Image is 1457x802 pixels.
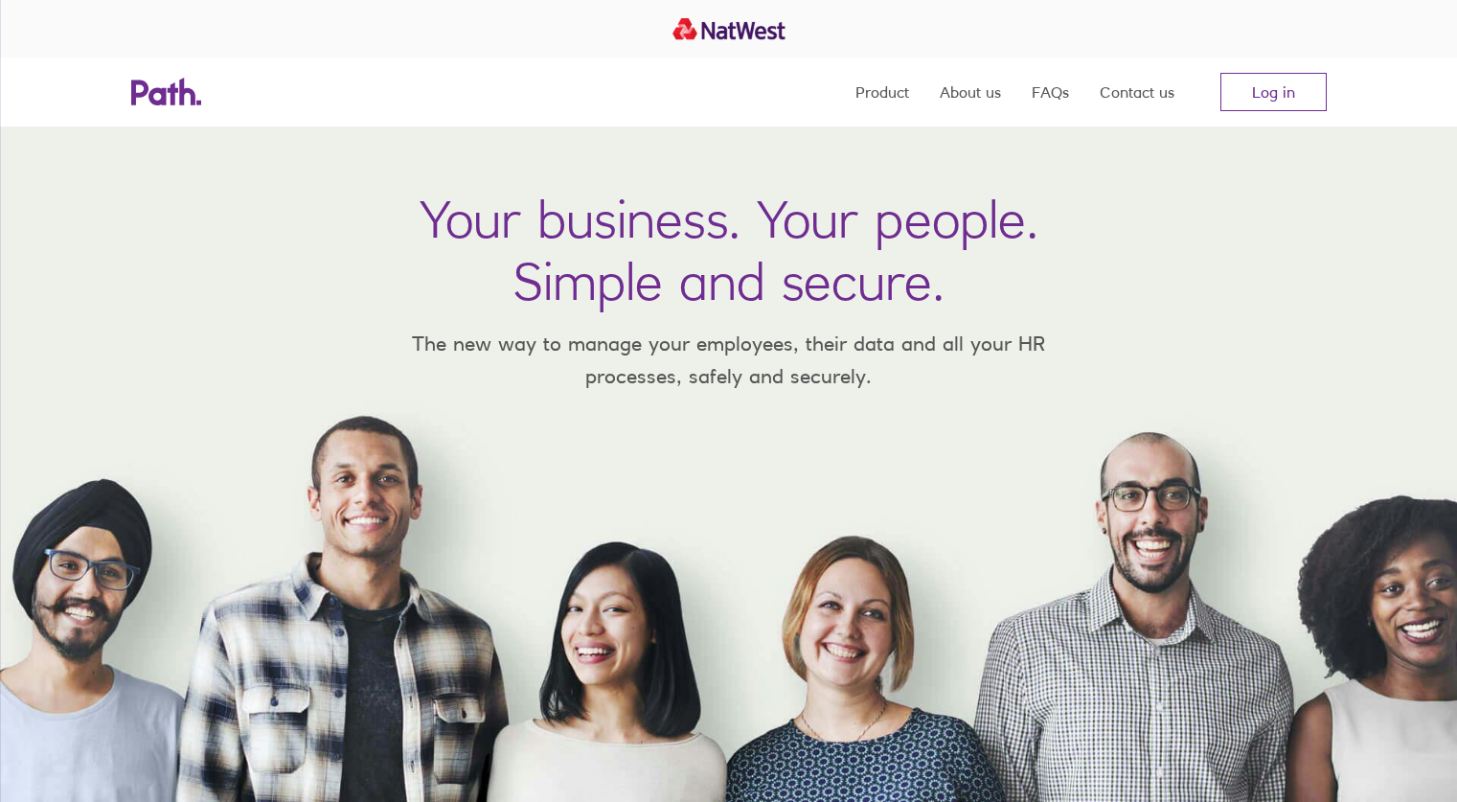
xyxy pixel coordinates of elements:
a: Contact us [1100,57,1174,126]
a: Log in [1220,73,1327,111]
a: FAQs [1032,57,1069,126]
p: The new way to manage your employees, their data and all your HR processes, safely and securely. [384,328,1074,392]
h1: Your business. Your people. Simple and secure. [420,188,1038,312]
a: About us [940,57,1001,126]
a: Product [855,57,909,126]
